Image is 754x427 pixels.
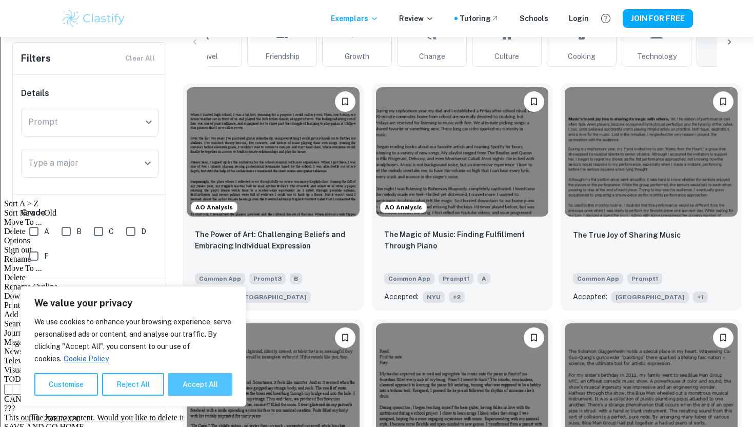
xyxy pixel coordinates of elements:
[4,23,750,32] div: Move To ...
[4,133,750,143] div: Journal
[4,292,750,301] div: SAVE
[34,316,232,365] p: We use cookies to enhance your browsing experience, serve personalised ads or content, and analys...
[4,209,750,218] div: ???
[399,13,434,24] p: Review
[623,9,693,28] button: JOIN FOR FREE
[4,60,750,69] div: Rename
[4,338,95,349] input: Search sources
[4,13,750,23] div: Sort New > Old
[168,373,232,396] button: Accept All
[4,69,750,78] div: Move To ...
[4,41,750,50] div: Options
[460,13,499,24] a: Tutoring
[4,320,750,329] div: JOURNAL
[4,143,750,152] div: Magazine
[569,13,589,24] a: Login
[4,274,750,283] div: MOVE
[4,227,750,237] div: SAVE AND GO HOME
[4,329,750,338] div: MORE
[4,246,750,255] div: Move to ...
[4,218,750,227] div: This outline has no content. Would you like to delete it?
[34,297,232,309] p: We value your privacy
[4,50,750,60] div: Sign out
[21,286,246,406] div: We value your privacy
[4,237,750,246] div: DELETE
[4,124,750,133] div: Search for Source
[597,10,614,27] button: Help and Feedback
[61,8,126,29] img: Clastify logo
[63,354,109,363] a: Cookie Policy
[4,4,750,13] div: Sort A > Z
[4,264,750,274] div: CANCEL
[34,373,98,396] button: Customise
[520,13,548,24] a: Schools
[4,115,750,124] div: Add Outline Template
[4,32,750,41] div: Delete
[4,180,750,189] div: TODO: put dlg title
[4,87,750,96] div: Rename Outline
[4,255,750,264] div: Home
[4,170,750,180] div: Visual Art
[4,283,750,292] div: New source
[4,106,750,115] div: Print
[4,310,750,320] div: WEBSITE
[4,78,750,87] div: Delete
[4,152,750,161] div: Newspaper
[331,13,379,24] p: Exemplars
[4,301,750,310] div: BOOK
[4,200,750,209] div: CANCEL
[102,373,164,396] button: Reject All
[4,96,750,106] div: Download
[4,161,750,170] div: Television/Radio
